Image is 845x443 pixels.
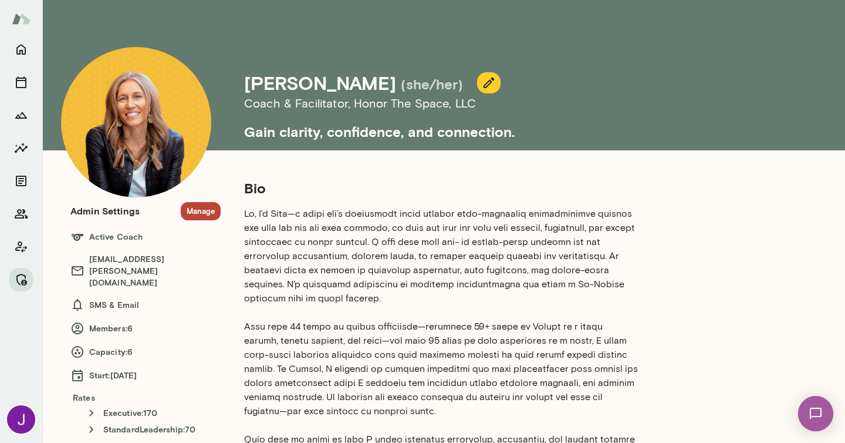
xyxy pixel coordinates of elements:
button: Home [9,38,33,61]
button: Client app [9,235,33,259]
button: Sessions [9,71,33,94]
h6: Capacity: 6 [70,345,221,359]
h6: Active Coach [70,230,221,244]
button: Documents [9,169,33,193]
h6: StandardLeadership : 70 [84,422,221,437]
h5: (she/her) [401,75,463,93]
h6: [EMAIL_ADDRESS][PERSON_NAME][DOMAIN_NAME] [70,253,221,288]
button: Growth Plan [9,103,33,127]
h5: Gain clarity, confidence, and connection. [244,113,751,141]
button: Manage [9,268,33,291]
h6: Coach & Facilitator , Honor The Space, LLC [244,94,751,113]
h6: Rates [70,392,221,404]
img: Jocelyn Grodin [7,405,35,434]
button: Insights [9,136,33,160]
h6: Members: 6 [70,321,221,335]
h5: Bio [244,179,638,197]
img: Leah Beltz [61,47,211,197]
h4: [PERSON_NAME] [244,72,396,94]
h6: Start: [DATE] [70,368,221,382]
h6: Executive : 170 [84,406,221,420]
img: Mento [12,8,31,30]
button: Members [9,202,33,226]
h6: Admin Settings [70,204,140,218]
button: Manage [181,202,221,220]
h6: SMS & Email [70,298,221,312]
